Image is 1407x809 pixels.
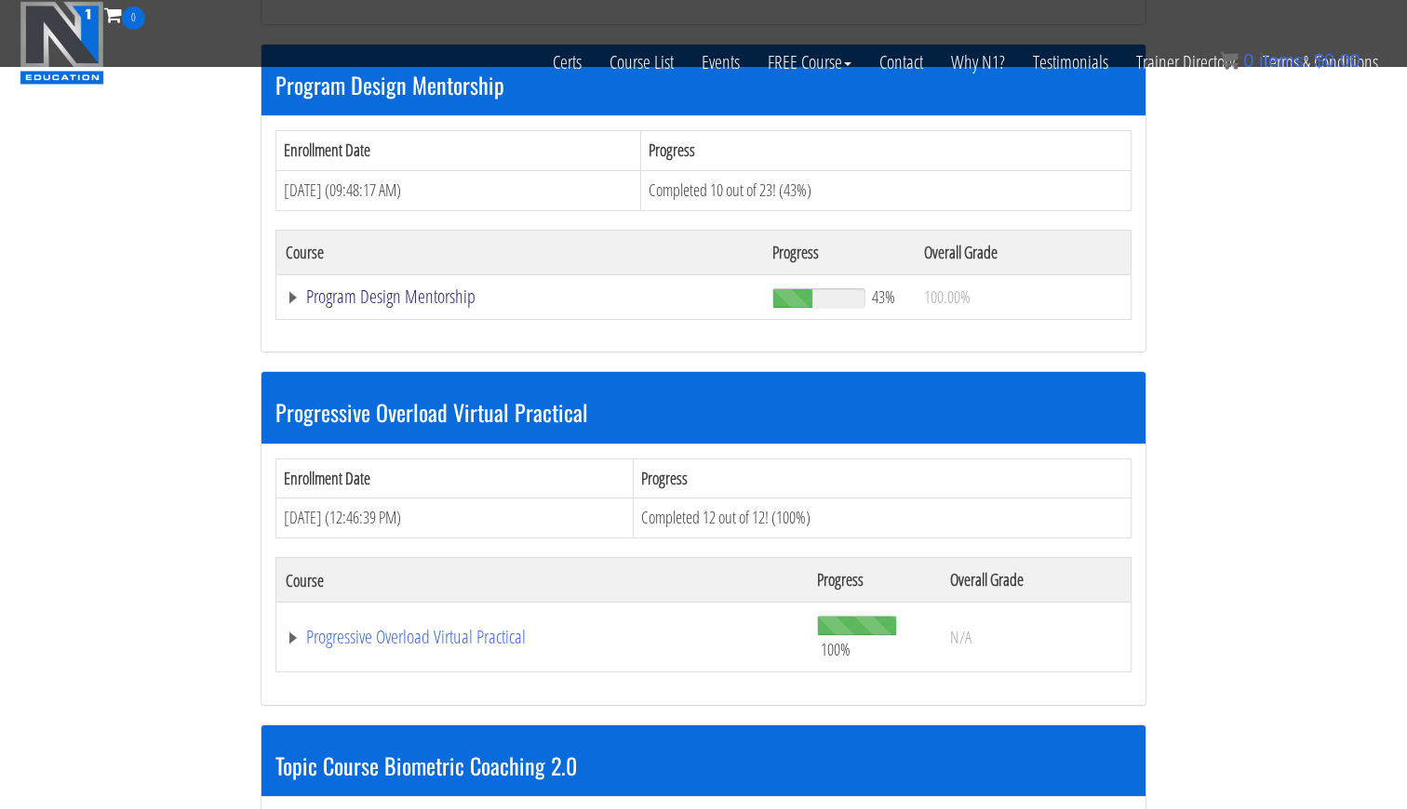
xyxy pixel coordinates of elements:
[915,274,1131,319] td: 100.00%
[865,30,937,95] a: Contact
[937,30,1019,95] a: Why N1?
[1122,30,1249,95] a: Trainer Directory
[915,230,1131,274] th: Overall Grade
[641,171,1132,211] td: Completed 10 out of 23! (43%)
[634,498,1132,538] td: Completed 12 out of 12! (100%)
[275,73,1132,97] h3: Program Design Mentorship
[539,30,596,95] a: Certs
[276,171,641,211] td: [DATE] (09:48:17 AM)
[275,753,1132,777] h3: Topic Course Biometric Coaching 2.0
[1243,50,1253,71] span: 0
[276,458,634,498] th: Enrollment Date
[286,287,754,306] a: Program Design Mentorship
[763,230,915,274] th: Progress
[941,603,1131,672] td: N/A
[1249,30,1392,95] a: Terms & Conditions
[276,131,641,171] th: Enrollment Date
[872,286,895,307] span: 43%
[276,558,808,603] th: Course
[754,30,865,95] a: FREE Course
[634,458,1132,498] th: Progress
[688,30,754,95] a: Events
[276,498,634,538] td: [DATE] (12:46:39 PM)
[1220,51,1239,70] img: icon11.png
[1314,50,1360,71] bdi: 0.00
[941,558,1131,603] th: Overall Grade
[821,639,851,659] span: 100%
[122,7,145,30] span: 0
[104,2,145,27] a: 0
[276,230,764,274] th: Course
[808,558,942,603] th: Progress
[286,628,798,646] a: Progressive Overload Virtual Practical
[641,131,1132,171] th: Progress
[1019,30,1122,95] a: Testimonials
[596,30,688,95] a: Course List
[275,400,1132,424] h3: Progressive Overload Virtual Practical
[20,1,104,85] img: n1-education
[1314,50,1324,71] span: $
[1259,50,1308,71] span: items:
[1220,50,1360,71] a: 0 items: $0.00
